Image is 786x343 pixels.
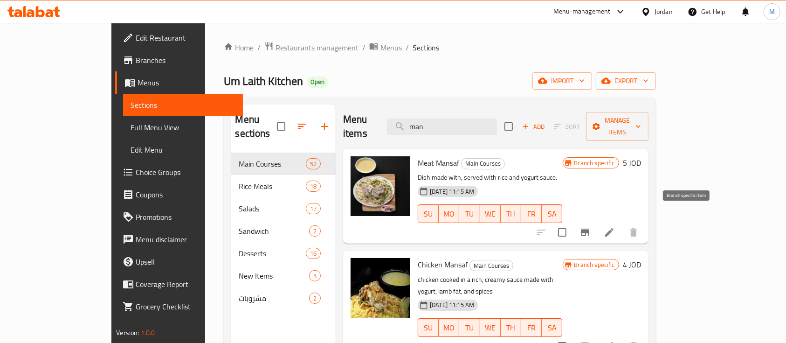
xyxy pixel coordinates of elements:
[418,204,439,223] button: SU
[115,71,243,94] a: Menus
[231,220,336,242] div: Sandwich2
[231,287,336,309] div: مشروبات2
[480,318,501,337] button: WE
[574,221,596,244] button: Branch-specific-item
[239,203,305,214] div: Salads
[501,204,521,223] button: TH
[239,158,305,169] span: Main Courses
[442,207,455,221] span: MO
[504,321,517,335] span: TH
[123,116,243,139] a: Full Menu View
[306,160,320,168] span: 52
[115,183,243,206] a: Coupons
[540,75,585,87] span: import
[623,156,641,169] h6: 5 JOD
[115,251,243,273] a: Upsell
[623,258,641,271] h6: 4 JOD
[141,327,155,339] span: 1.0.0
[224,70,303,91] span: Um Laith Kitchen
[525,321,538,335] span: FR
[136,301,235,312] span: Grocery Checklist
[115,206,243,228] a: Promotions
[131,122,235,133] span: Full Menu View
[136,189,235,200] span: Coupons
[136,55,235,66] span: Branches
[426,301,478,309] span: [DATE] 11:15 AM
[115,49,243,71] a: Branches
[136,167,235,178] span: Choice Groups
[136,211,235,223] span: Promotions
[655,7,673,17] div: Jordan
[380,42,402,53] span: Menus
[442,321,455,335] span: MO
[470,260,513,271] span: Main Courses
[309,293,321,304] div: items
[307,77,328,88] div: Open
[422,207,435,221] span: SU
[264,42,359,54] a: Restaurants management
[586,112,648,141] button: Manage items
[231,242,336,265] div: Desserts16
[306,204,320,213] span: 17
[462,158,504,169] span: Main Courses
[115,27,243,49] a: Edit Restaurant
[422,321,435,335] span: SU
[426,187,478,196] span: [DATE] 11:15 AM
[310,227,320,236] span: 2
[136,234,235,245] span: Menu disclaimer
[131,144,235,155] span: Edit Menu
[548,119,586,134] span: Select section first
[239,225,309,237] div: Sandwich
[418,274,562,297] p: chicken cooked in a rich, creamy sauce made with yogurt, lamb fat, and spices
[313,115,336,138] button: Add section
[439,318,459,337] button: MO
[545,207,558,221] span: SA
[459,318,480,337] button: TU
[484,207,497,221] span: WE
[231,149,336,313] nav: Menu sections
[239,270,309,281] span: New Items
[306,248,321,259] div: items
[351,258,410,318] img: Chicken Mansaf
[224,42,655,54] nav: breadcrumb
[257,42,261,53] li: /
[521,318,542,337] button: FR
[306,203,321,214] div: items
[136,256,235,267] span: Upsell
[271,117,291,136] span: Select all sections
[521,204,542,223] button: FR
[131,99,235,111] span: Sections
[518,119,548,134] button: Add
[231,265,336,287] div: New Items5
[622,221,645,244] button: delete
[115,161,243,183] a: Choice Groups
[136,32,235,43] span: Edit Restaurant
[521,121,546,132] span: Add
[115,273,243,295] a: Coverage Report
[542,204,562,223] button: SA
[239,293,309,304] span: مشروبات
[504,207,517,221] span: TH
[369,42,402,54] a: Menus
[532,72,592,90] button: import
[461,158,505,169] div: Main Courses
[231,175,336,197] div: Rice Meals18
[239,248,305,259] div: Desserts
[136,279,235,290] span: Coverage Report
[480,204,501,223] button: WE
[553,6,611,17] div: Menu-management
[418,258,468,272] span: Chicken Mansaf
[406,42,409,53] li: /
[116,327,139,339] span: Version:
[439,204,459,223] button: MO
[518,119,548,134] span: Add item
[571,159,619,168] span: Branch specific
[307,78,328,86] span: Open
[235,112,277,140] h2: Menu sections
[239,181,305,192] div: Rice Meals
[362,42,365,53] li: /
[604,227,615,238] a: Edit menu item
[593,115,641,138] span: Manage items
